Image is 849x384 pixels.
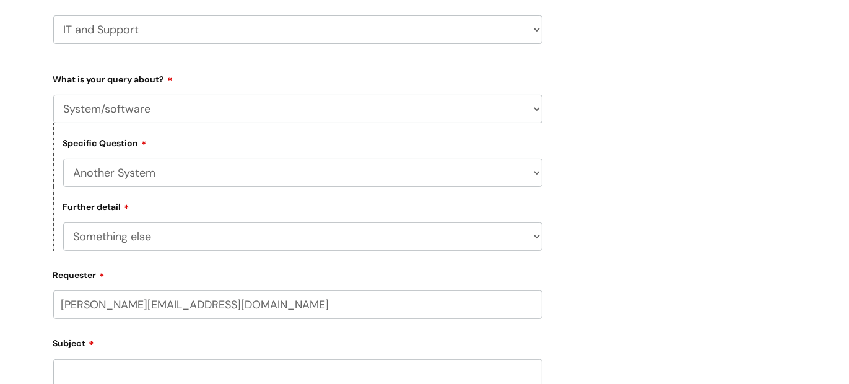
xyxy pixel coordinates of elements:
[53,266,542,281] label: Requester
[53,70,542,85] label: What is your query about?
[63,200,130,212] label: Further detail
[53,290,542,319] input: Email
[53,334,542,349] label: Subject
[63,136,147,149] label: Specific Question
